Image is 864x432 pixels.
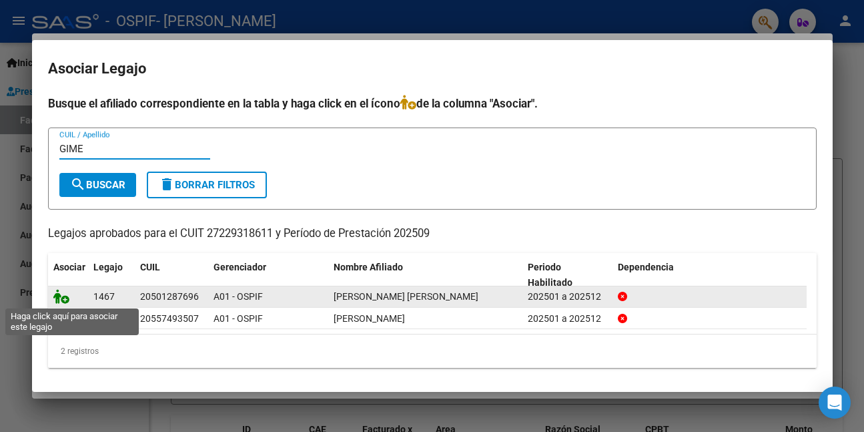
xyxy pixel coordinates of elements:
[213,313,263,324] span: A01 - OSPIF
[528,289,607,304] div: 202501 a 202512
[59,173,136,197] button: Buscar
[93,313,115,324] span: 1466
[334,291,478,302] span: GIMENEZ TIZIANO EZEQUIEL
[213,262,266,272] span: Gerenciador
[528,262,572,288] span: Periodo Habilitado
[48,253,88,297] datatable-header-cell: Asociar
[208,253,328,297] datatable-header-cell: Gerenciador
[328,253,522,297] datatable-header-cell: Nombre Afiliado
[48,95,817,112] h4: Busque el afiliado correspondiente en la tabla y haga click en el ícono de la columna "Asociar".
[53,262,85,272] span: Asociar
[140,311,199,327] div: 20557493507
[93,262,123,272] span: Legajo
[522,253,612,297] datatable-header-cell: Periodo Habilitado
[819,387,851,419] div: Open Intercom Messenger
[70,179,125,191] span: Buscar
[93,291,115,302] span: 1467
[140,262,160,272] span: CUIL
[159,179,255,191] span: Borrar Filtros
[213,291,263,302] span: A01 - OSPIF
[618,262,674,272] span: Dependencia
[334,262,403,272] span: Nombre Afiliado
[70,176,86,192] mat-icon: search
[147,172,267,198] button: Borrar Filtros
[334,313,405,324] span: GIMENEZ BENJAMIN GAEL
[48,335,817,368] div: 2 registros
[135,253,208,297] datatable-header-cell: CUIL
[48,226,817,242] p: Legajos aprobados para el CUIT 27229318611 y Período de Prestación 202509
[48,56,817,81] h2: Asociar Legajo
[140,289,199,304] div: 20501287696
[612,253,807,297] datatable-header-cell: Dependencia
[88,253,135,297] datatable-header-cell: Legajo
[528,311,607,327] div: 202501 a 202512
[159,176,175,192] mat-icon: delete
